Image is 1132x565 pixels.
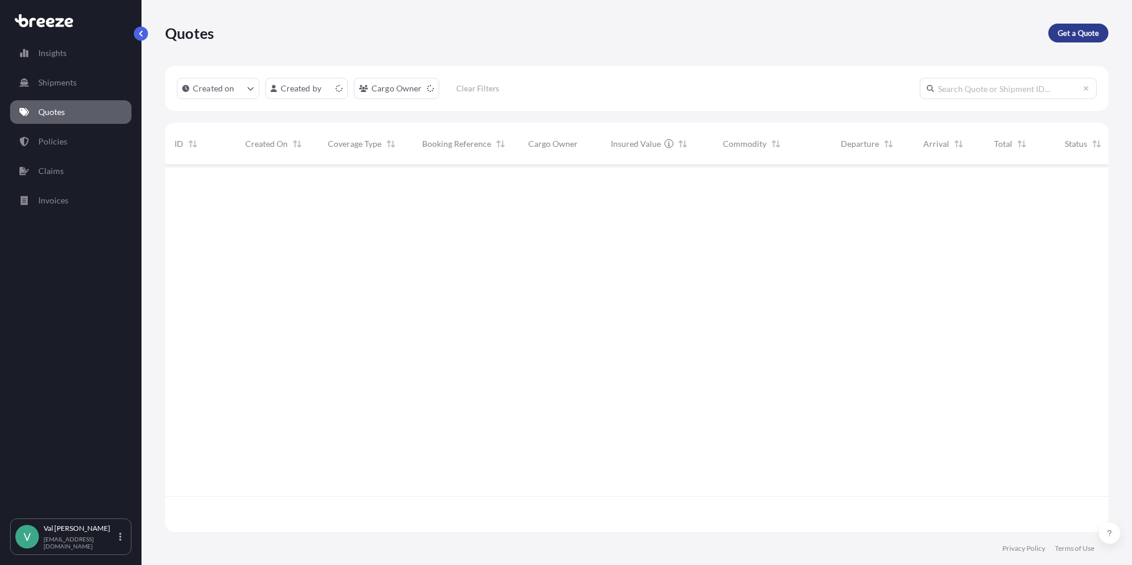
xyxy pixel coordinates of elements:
p: [EMAIL_ADDRESS][DOMAIN_NAME] [44,536,117,550]
span: Arrival [923,138,949,150]
span: Status [1065,138,1087,150]
a: Insights [10,41,131,65]
button: Sort [384,137,398,151]
p: Quotes [38,106,65,118]
button: Sort [676,137,690,151]
span: Commodity [723,138,766,150]
p: Created on [193,83,235,94]
button: Sort [769,137,783,151]
p: Shipments [38,77,77,88]
a: Quotes [10,100,131,124]
button: cargoOwner Filter options [354,78,439,99]
button: Sort [881,137,896,151]
span: Total [994,138,1012,150]
p: Val [PERSON_NAME] [44,524,117,533]
span: Insured Value [611,138,661,150]
p: Claims [38,165,64,177]
span: Cargo Owner [528,138,578,150]
button: Sort [493,137,508,151]
button: Sort [186,137,200,151]
button: createdBy Filter options [265,78,348,99]
button: createdOn Filter options [177,78,259,99]
span: Booking Reference [422,138,491,150]
a: Privacy Policy [1002,544,1045,553]
a: Get a Quote [1048,24,1108,42]
a: Terms of Use [1055,544,1094,553]
span: Coverage Type [328,138,381,150]
button: Sort [952,137,966,151]
p: Policies [38,136,67,147]
span: Departure [841,138,879,150]
button: Sort [1015,137,1029,151]
p: Insights [38,47,67,59]
p: Invoices [38,195,68,206]
button: Sort [1090,137,1104,151]
p: Quotes [165,24,214,42]
input: Search Quote or Shipment ID... [920,78,1097,99]
span: V [24,531,31,543]
a: Shipments [10,71,131,94]
a: Invoices [10,189,131,212]
span: ID [175,138,183,150]
p: Cargo Owner [371,83,422,94]
button: Sort [290,137,304,151]
p: Created by [281,83,322,94]
span: Created On [245,138,288,150]
button: Clear Filters [445,79,511,98]
a: Policies [10,130,131,153]
a: Claims [10,159,131,183]
p: Get a Quote [1058,27,1099,39]
p: Clear Filters [456,83,499,94]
